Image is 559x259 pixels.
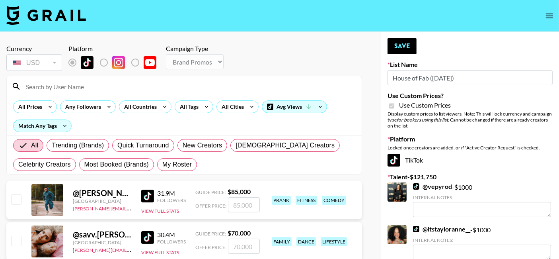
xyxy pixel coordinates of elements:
div: Currency is locked to USD [6,53,62,73]
img: TikTok [413,226,419,232]
span: Offer Price: [195,203,226,209]
div: Internal Notes: [413,237,551,243]
a: [PERSON_NAME][EMAIL_ADDRESS][DOMAIN_NAME] [73,204,191,212]
div: [GEOGRAPHIC_DATA] [73,198,132,204]
div: USD [8,56,60,70]
div: 31.9M [157,189,186,197]
span: New Creators [183,141,222,150]
div: comedy [322,196,346,205]
div: TikTok [388,154,553,167]
strong: $ 85,000 [228,188,251,195]
div: Match Any Tags [14,120,71,132]
span: Celebrity Creators [18,160,71,169]
div: fitness [296,196,317,205]
img: TikTok [81,56,93,69]
a: @vepyrod [413,182,452,190]
div: Locked once creators are added, or if "Active Creator Request" is checked. [388,145,553,151]
span: My Roster [162,160,192,169]
div: Platform [68,45,163,53]
label: Talent - $ 121,750 [388,173,553,181]
div: Campaign Type [166,45,224,53]
label: Platform [388,135,553,143]
label: Use Custom Prices? [388,92,553,100]
div: dance [296,237,316,246]
div: - $ 1000 [413,182,551,217]
div: All Countries [119,101,158,113]
img: TikTok [141,231,154,244]
input: 85,000 [228,197,260,212]
div: Followers [157,239,186,245]
button: open drawer [541,8,557,24]
span: Quick Turnaround [117,141,169,150]
div: List locked to TikTok. [68,54,163,71]
div: family [272,237,292,246]
button: View Full Stats [141,249,179,255]
img: TikTok [141,190,154,202]
div: Internal Notes: [413,194,551,200]
div: 30.4M [157,231,186,239]
a: @itstayloranne__ [413,225,470,233]
div: All Cities [217,101,245,113]
div: Followers [157,197,186,203]
em: for bookers using this list [397,117,448,123]
button: Save [388,38,417,54]
div: Currency [6,45,62,53]
span: Trending (Brands) [52,141,104,150]
input: 70,000 [228,239,260,254]
div: [GEOGRAPHIC_DATA] [73,239,132,245]
span: [DEMOGRAPHIC_DATA] Creators [236,141,335,150]
span: Most Booked (Brands) [84,160,149,169]
span: Offer Price: [195,244,226,250]
button: View Full Stats [141,208,179,214]
div: @ [PERSON_NAME].[PERSON_NAME] [73,188,132,198]
img: Grail Talent [6,6,86,25]
img: Instagram [112,56,125,69]
img: YouTube [144,56,156,69]
div: @ savv.[PERSON_NAME] [73,230,132,239]
div: prank [272,196,291,205]
div: Avg Views [262,101,327,113]
span: Guide Price: [195,189,226,195]
label: List Name [388,61,553,69]
span: All [31,141,38,150]
a: [PERSON_NAME][EMAIL_ADDRESS][DOMAIN_NAME] [73,245,191,253]
div: All Prices [14,101,44,113]
div: Any Followers [60,101,103,113]
div: All Tags [175,101,200,113]
div: Display custom prices to list viewers. Note: This will lock currency and campaign type . Cannot b... [388,111,553,129]
input: Search by User Name [21,80,357,93]
img: TikTok [413,183,419,190]
span: Use Custom Prices [399,101,451,109]
strong: $ 70,000 [228,229,251,237]
img: TikTok [388,154,400,167]
span: Guide Price: [195,231,226,237]
div: lifestyle [321,237,347,246]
